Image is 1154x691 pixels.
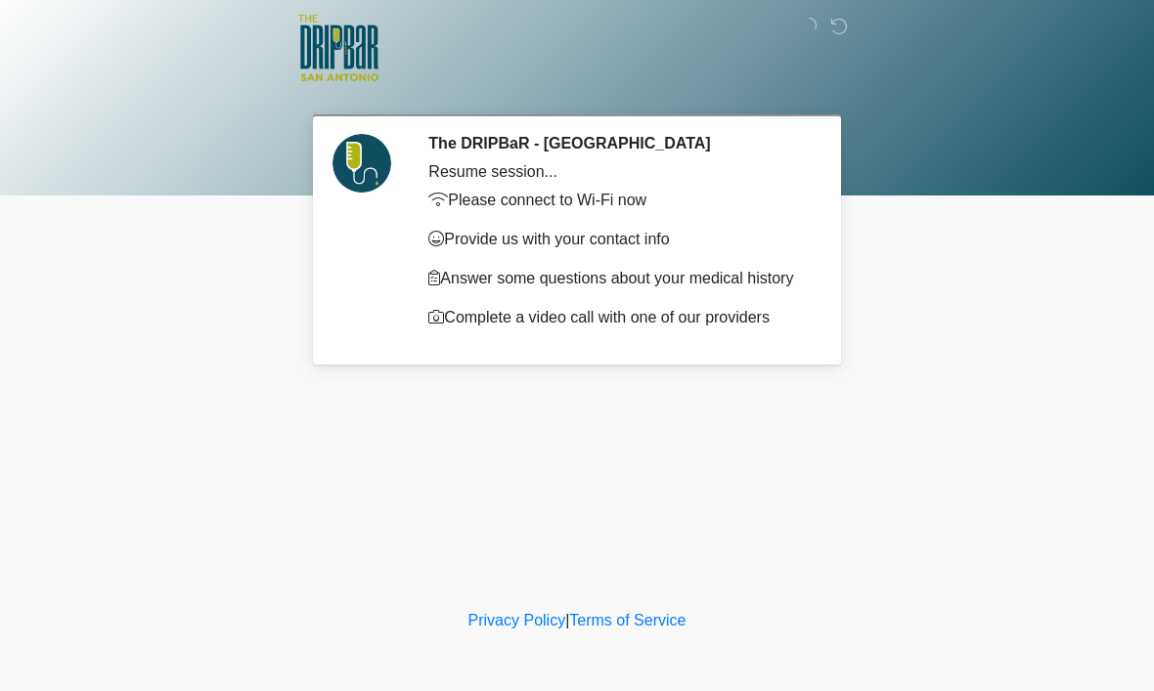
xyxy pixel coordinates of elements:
[569,612,686,628] a: Terms of Service
[565,612,569,628] a: |
[428,306,807,329] p: Complete a video call with one of our providers
[428,267,807,290] p: Answer some questions about your medical history
[298,15,378,83] img: The DRIPBaR - San Antonio Fossil Creek Logo
[428,134,807,152] h2: The DRIPBaR - [GEOGRAPHIC_DATA]
[333,134,391,193] img: Agent Avatar
[468,612,566,628] a: Privacy Policy
[428,189,807,212] p: Please connect to Wi-Fi now
[428,160,807,184] div: Resume session...
[428,228,807,251] p: Provide us with your contact info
